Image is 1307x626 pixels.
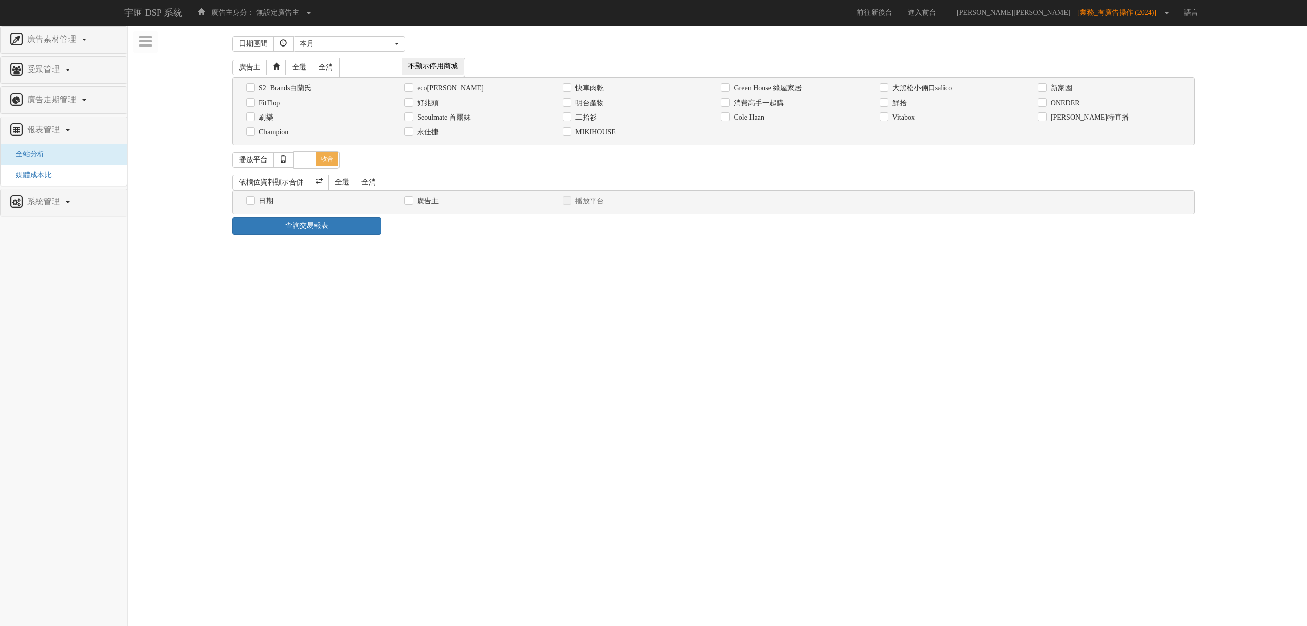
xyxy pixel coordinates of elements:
[952,9,1075,16] span: [PERSON_NAME][PERSON_NAME]
[731,98,784,108] label: 消費高手一起購
[8,150,44,158] a: 全站分析
[256,9,299,16] span: 無設定廣告主
[293,36,405,52] button: 本月
[415,127,439,137] label: 永佳捷
[415,112,471,123] label: Seoulmate 首爾妹
[285,60,313,75] a: 全選
[25,197,65,206] span: 系統管理
[415,196,439,206] label: 廣告主
[573,112,597,123] label: 二拾衫
[25,125,65,134] span: 報表管理
[8,32,119,48] a: 廣告素材管理
[316,152,338,166] span: 收合
[256,127,288,137] label: Champion
[300,39,393,49] div: 本月
[328,175,356,190] a: 全選
[211,9,254,16] span: 廣告主身分：
[256,112,273,123] label: 刷樂
[256,98,280,108] label: FitFlop
[312,60,340,75] a: 全消
[1048,83,1072,94] label: 新家園
[355,175,382,190] a: 全消
[25,95,81,104] span: 廣告走期管理
[731,112,764,123] label: Cole Haan
[8,62,119,78] a: 受眾管理
[731,83,802,94] label: Green House 綠屋家居
[256,83,311,94] label: S2_Brands白蘭氏
[8,122,119,138] a: 報表管理
[25,65,65,74] span: 受眾管理
[415,83,484,94] label: eco[PERSON_NAME]
[8,171,52,179] a: 媒體成本比
[573,127,616,137] label: MIKIHOUSE
[25,35,81,43] span: 廣告素材管理
[890,98,907,108] label: 鮮拾
[256,196,273,206] label: 日期
[1048,112,1129,123] label: [PERSON_NAME]特直播
[890,83,952,94] label: 大黑松小倆口salico
[890,112,915,123] label: Vitabox
[573,196,604,206] label: 播放平台
[402,58,464,75] span: 不顯示停用商城
[8,194,119,211] a: 系統管理
[573,98,604,108] label: 明台產物
[8,92,119,108] a: 廣告走期管理
[415,98,439,108] label: 好兆頭
[573,83,604,94] label: 快車肉乾
[232,217,381,235] a: 查詢交易報表
[1077,9,1161,16] span: [業務_有廣告操作 (2024)]
[1048,98,1080,108] label: ONEDER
